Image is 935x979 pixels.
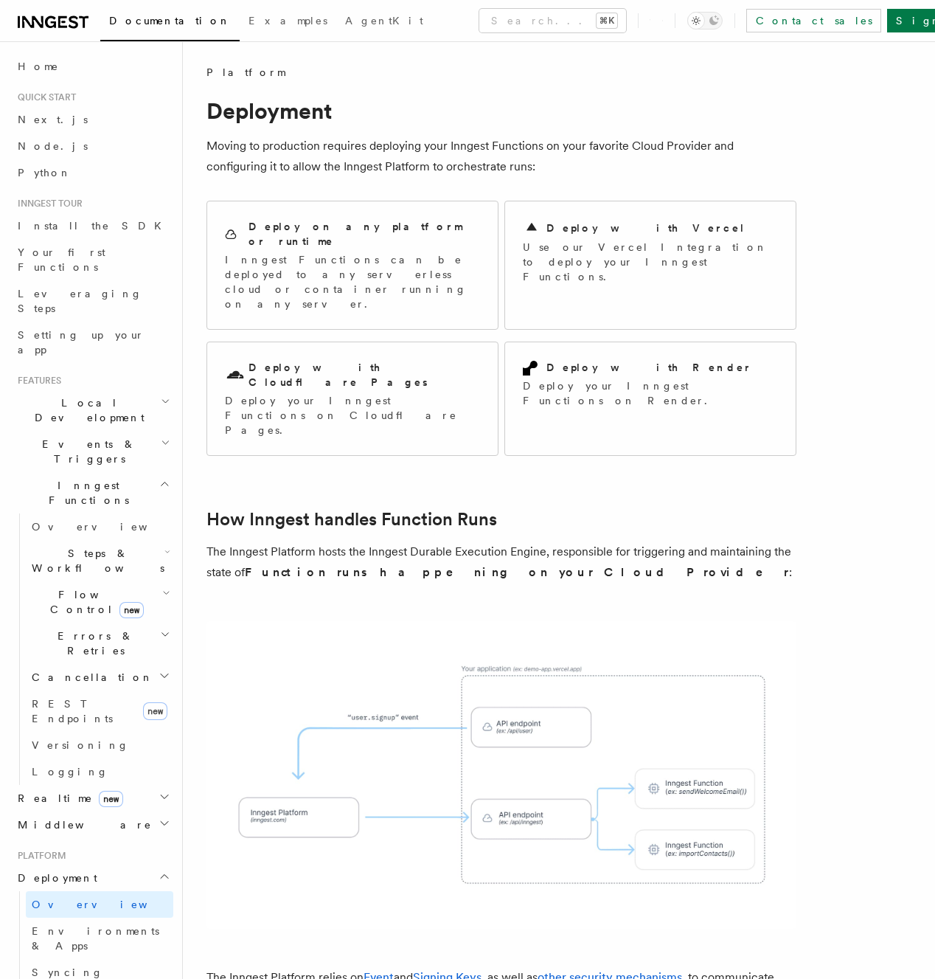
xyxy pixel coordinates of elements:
[12,513,173,785] div: Inngest Functions
[206,201,498,330] a: Deploy on any platform or runtimeInngest Functions can be deployed to any serverless cloud or con...
[32,925,159,952] span: Environments & Apps
[32,698,113,724] span: REST Endpoints
[26,546,164,575] span: Steps & Workflows
[687,12,723,30] button: Toggle dark mode
[12,390,173,431] button: Local Development
[12,106,173,133] a: Next.js
[225,393,480,437] p: Deploy your Inngest Functions on Cloudflare Pages.
[12,395,161,425] span: Local Development
[32,739,129,751] span: Versioning
[345,15,423,27] span: AgentKit
[206,542,796,583] p: The Inngest Platform hosts the Inngest Durable Execution Engine, responsible for triggering and m...
[26,732,173,758] a: Versioning
[225,365,246,386] svg: Cloudflare
[12,472,173,513] button: Inngest Functions
[26,629,160,658] span: Errors & Retries
[248,219,480,249] h2: Deploy on any platform or runtime
[12,159,173,186] a: Python
[26,581,173,623] button: Flow Controlnew
[26,513,173,540] a: Overview
[12,871,97,885] span: Deployment
[18,246,105,273] span: Your first Functions
[26,540,173,581] button: Steps & Workflows
[248,15,327,27] span: Examples
[18,114,88,125] span: Next.js
[746,9,881,32] a: Contact sales
[18,329,145,356] span: Setting up your app
[479,9,626,32] button: Search...⌘K
[12,437,161,466] span: Events & Triggers
[12,91,76,103] span: Quick start
[12,785,173,812] button: Realtimenew
[206,509,497,530] a: How Inngest handles Function Runs
[12,280,173,322] a: Leveraging Steps
[240,4,336,40] a: Examples
[12,212,173,239] a: Install the SDK
[26,664,173,691] button: Cancellation
[546,221,745,235] h2: Deploy with Vercel
[523,378,778,408] p: Deploy your Inngest Functions on Render.
[12,817,152,832] span: Middleware
[546,360,752,375] h2: Deploy with Render
[12,375,61,387] span: Features
[32,766,108,778] span: Logging
[26,918,173,959] a: Environments & Apps
[26,891,173,918] a: Overview
[12,865,173,891] button: Deployment
[12,53,173,80] a: Home
[32,966,103,978] span: Syncing
[206,621,796,929] img: The Inngest Platform communicates with your deployed Inngest Functions by sending requests to you...
[26,670,153,685] span: Cancellation
[12,322,173,363] a: Setting up your app
[99,791,123,807] span: new
[143,702,167,720] span: new
[12,431,173,472] button: Events & Triggers
[206,136,796,177] p: Moving to production requires deploying your Inngest Functions on your favorite Cloud Provider an...
[12,812,173,838] button: Middleware
[26,691,173,732] a: REST Endpointsnew
[26,758,173,785] a: Logging
[100,4,240,41] a: Documentation
[504,201,796,330] a: Deploy with VercelUse our Vercel Integration to deploy your Inngest Functions.
[119,602,144,618] span: new
[336,4,432,40] a: AgentKit
[32,899,184,910] span: Overview
[206,342,498,456] a: Deploy with Cloudflare PagesDeploy your Inngest Functions on Cloudflare Pages.
[248,360,480,390] h2: Deploy with Cloudflare Pages
[18,140,88,152] span: Node.js
[225,252,480,311] p: Inngest Functions can be deployed to any serverless cloud or container running on any server.
[12,791,123,806] span: Realtime
[26,587,162,617] span: Flow Control
[26,623,173,664] button: Errors & Retries
[206,65,285,80] span: Platform
[32,521,184,533] span: Overview
[12,198,83,210] span: Inngest tour
[597,13,617,28] kbd: ⌘K
[109,15,231,27] span: Documentation
[18,220,170,232] span: Install the SDK
[12,478,159,508] span: Inngest Functions
[18,59,59,74] span: Home
[504,342,796,456] a: Deploy with RenderDeploy your Inngest Functions on Render.
[18,167,72,179] span: Python
[12,133,173,159] a: Node.js
[523,240,778,284] p: Use our Vercel Integration to deploy your Inngest Functions.
[12,239,173,280] a: Your first Functions
[18,288,142,314] span: Leveraging Steps
[206,97,796,124] h1: Deployment
[245,565,789,579] strong: Function runs happening on your Cloud Provider
[12,850,66,862] span: Platform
